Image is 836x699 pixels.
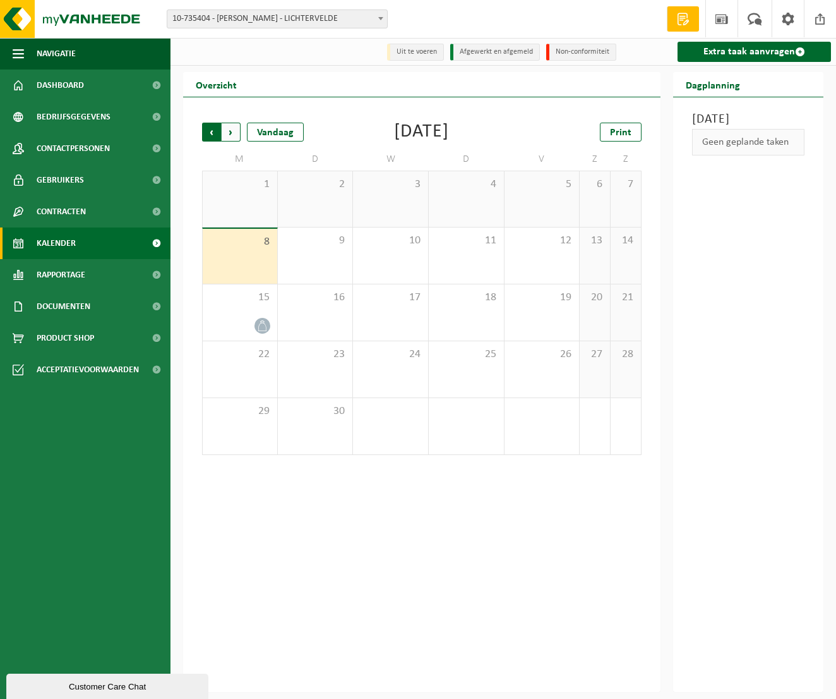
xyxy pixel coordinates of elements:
span: 29 [209,404,271,418]
span: 2 [284,178,347,191]
span: 17 [359,291,422,305]
div: Geen geplande taken [692,129,805,155]
h3: [DATE] [692,110,805,129]
td: V [505,148,580,171]
span: 14 [617,234,635,248]
a: Print [600,123,642,142]
span: Gebruikers [37,164,84,196]
span: Dashboard [37,70,84,101]
span: 22 [209,348,271,362]
span: 24 [359,348,422,362]
span: Print [610,128,631,138]
span: 3 [359,178,422,191]
h2: Dagplanning [673,72,753,97]
div: Vandaag [247,123,304,142]
span: 10-735404 - DERAEDT KURT SCHRIJNWERKERIJ - LICHTERVELDE [167,10,387,28]
span: 23 [284,348,347,362]
span: Vorige [202,123,221,142]
span: 10-735404 - DERAEDT KURT SCHRIJNWERKERIJ - LICHTERVELDE [167,9,388,28]
span: 1 [209,178,271,191]
span: 18 [435,291,498,305]
span: Acceptatievoorwaarden [37,354,139,386]
li: Afgewerkt en afgemeld [450,44,540,61]
span: 4 [435,178,498,191]
span: Navigatie [37,38,76,70]
span: 25 [435,348,498,362]
td: M [202,148,278,171]
span: Rapportage [37,259,85,291]
li: Uit te voeren [387,44,444,61]
iframe: chat widget [6,671,211,699]
span: 10 [359,234,422,248]
span: 20 [586,291,604,305]
span: Bedrijfsgegevens [37,101,110,133]
span: Product Shop [37,322,94,354]
td: D [429,148,505,171]
span: Volgende [222,123,241,142]
span: 7 [617,178,635,191]
span: Kalender [37,228,76,259]
span: 13 [586,234,604,248]
td: D [278,148,354,171]
a: Extra taak aanvragen [678,42,832,62]
span: 26 [511,348,573,362]
span: 5 [511,178,573,191]
span: Documenten [37,291,90,322]
span: 15 [209,291,271,305]
td: Z [611,148,642,171]
span: 28 [617,348,635,362]
span: 9 [284,234,347,248]
span: 27 [586,348,604,362]
td: Z [580,148,611,171]
h2: Overzicht [183,72,249,97]
td: W [353,148,429,171]
span: Contactpersonen [37,133,110,164]
span: 6 [586,178,604,191]
span: Contracten [37,196,86,228]
span: 12 [511,234,573,248]
span: 21 [617,291,635,305]
span: 11 [435,234,498,248]
span: 30 [284,404,347,418]
div: [DATE] [394,123,449,142]
span: 8 [209,235,271,249]
span: 16 [284,291,347,305]
span: 19 [511,291,573,305]
li: Non-conformiteit [546,44,616,61]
